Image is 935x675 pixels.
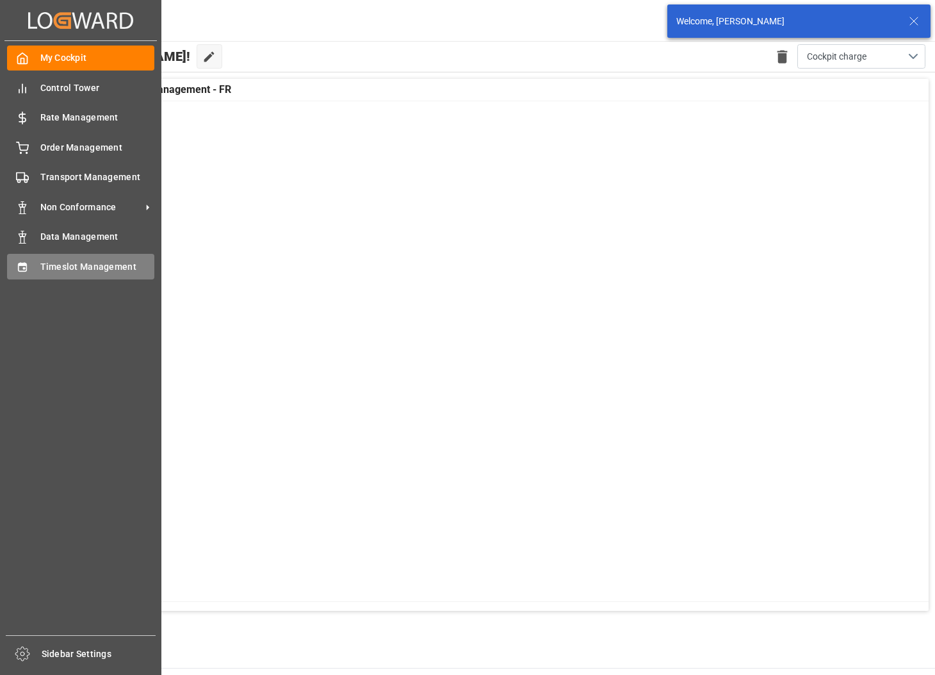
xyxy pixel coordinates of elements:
[7,165,154,190] a: Transport Management
[40,81,155,95] span: Control Tower
[40,51,155,65] span: My Cockpit
[7,46,154,71] a: My Cockpit
[7,254,154,279] a: Timeslot Management
[40,141,155,154] span: Order Management
[53,44,190,69] span: Hello [PERSON_NAME]!
[40,111,155,124] span: Rate Management
[807,50,866,63] span: Cockpit charge
[7,135,154,160] a: Order Management
[676,15,897,28] div: Welcome, [PERSON_NAME]
[40,230,155,244] span: Data Management
[7,75,154,100] a: Control Tower
[7,224,154,249] a: Data Management
[42,647,156,661] span: Sidebar Settings
[40,171,155,184] span: Transport Management
[797,44,925,69] button: open menu
[7,105,154,130] a: Rate Management
[40,260,155,274] span: Timeslot Management
[40,201,142,214] span: Non Conformance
